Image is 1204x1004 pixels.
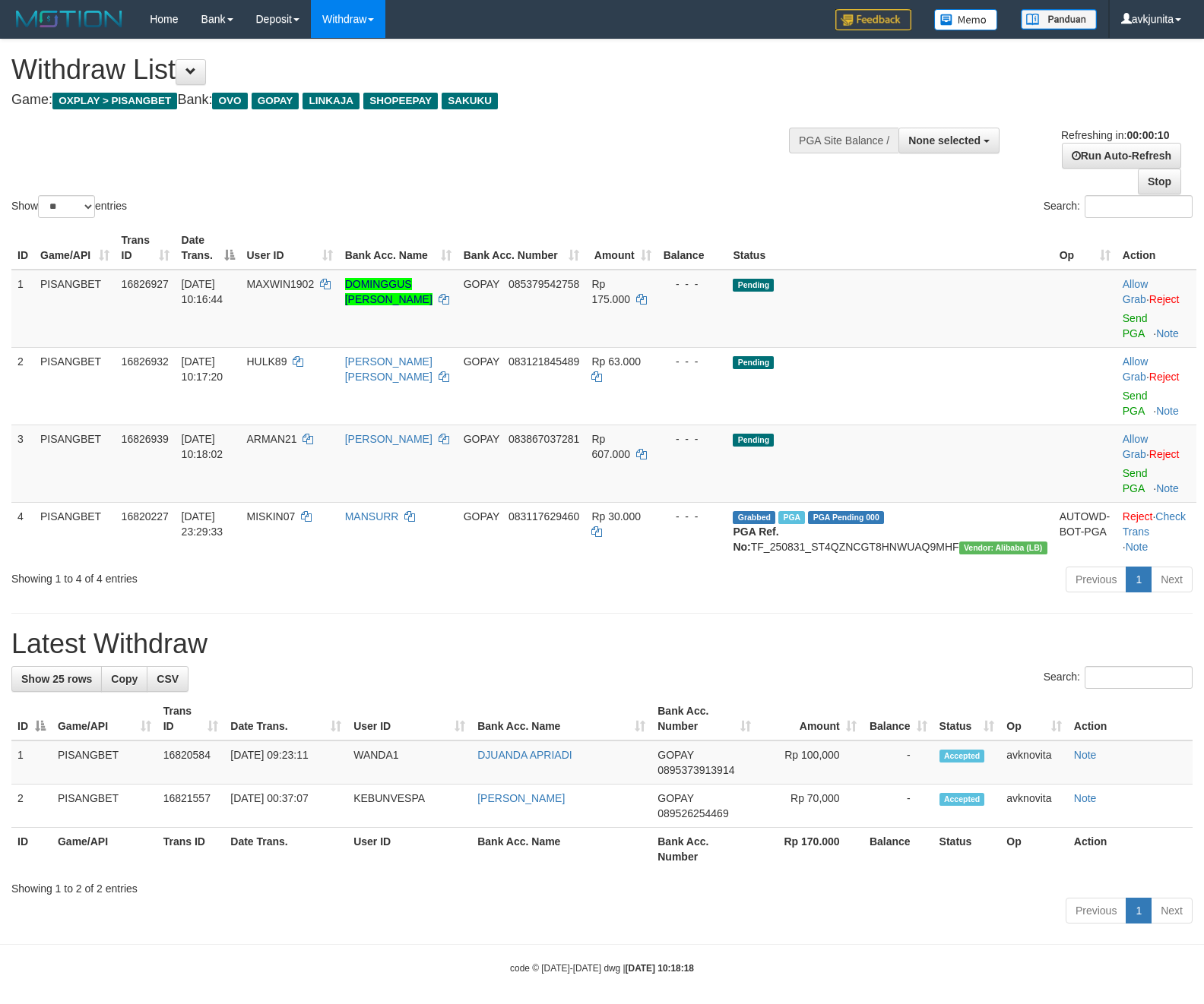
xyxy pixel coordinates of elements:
td: 3 [11,425,34,502]
div: - - - [664,276,721,292]
span: HULK89 [247,355,287,368]
td: KEBUNVESPA [347,785,471,828]
td: Rp 70,000 [757,785,862,828]
span: Copy 083117629460 to clipboard [509,510,579,523]
a: Copy [101,666,147,692]
input: Search: [1085,666,1193,689]
th: Amount: activate to sort column ascending [585,226,657,270]
span: Copy 089526254469 to clipboard [657,807,728,819]
th: Bank Acc. Name [471,828,651,871]
th: Trans ID: activate to sort column ascending [116,226,176,270]
span: 16826927 [122,278,169,290]
a: CSV [147,666,189,692]
td: avknovita [1000,740,1068,785]
span: SAKUKU [442,93,498,109]
span: MAXWIN1902 [247,278,315,290]
span: Show 25 rows [21,673,92,685]
span: SHOPEEPAY [363,93,438,109]
th: Date Trans. [224,828,347,871]
img: panduan.png [1021,9,1097,30]
th: Amount: activate to sort column ascending [757,697,862,740]
th: Op [1000,828,1068,871]
td: [DATE] 00:37:07 [224,785,347,828]
td: · [1117,270,1196,348]
a: Reject [1123,510,1153,523]
th: User ID [347,828,471,871]
span: Pending [733,356,774,369]
span: · [1123,433,1149,460]
td: 16820584 [157,740,225,785]
th: Date Trans.: activate to sort column descending [176,226,241,270]
button: None selected [898,128,1000,153]
td: · [1117,425,1196,502]
span: Grabbed [733,511,775,524]
a: Note [1156,327,1179,339]
span: [DATE] 10:18:02 [182,433,223,460]
th: Bank Acc. Number: activate to sort column ascending [651,697,757,740]
span: GOPAY [464,278,499,290]
span: GOPAY [657,749,693,761]
span: Vendor URL: https://dashboard.q2checkout.com/secure [959,541,1047,554]
span: 16820227 [122,510,169,523]
span: OVO [212,93,247,109]
span: 16826939 [122,433,169,445]
a: DJUANDA APRIADI [477,749,572,761]
th: Trans ID [157,828,225,871]
td: 16821557 [157,785,225,828]
a: 1 [1126,567,1152,592]
span: MISKIN07 [247,510,296,523]
span: ARMAN21 [247,433,297,445]
span: [DATE] 10:17:20 [182,355,223,383]
th: Game/API: activate to sort column ascending [52,697,157,740]
div: - - - [664,431,721,447]
td: 2 [11,785,52,828]
a: DOMINGGUS [PERSON_NAME] [345,278,432,305]
a: Reject [1149,448,1180,460]
div: Showing 1 to 4 of 4 entries [11,565,490,586]
th: Rp 170.000 [757,828,862,871]
th: ID [11,226,34,270]
a: Send PGA [1123,467,1148,494]
span: Accepted [939,750,985,762]
th: Bank Acc. Name: activate to sort column ascending [471,697,651,740]
td: 2 [11,347,34,425]
a: Note [1156,482,1179,494]
td: · · [1117,502,1196,560]
a: Reject [1149,293,1180,305]
a: Show 25 rows [11,666,102,692]
th: Action [1117,226,1196,270]
span: [DATE] 10:16:44 [182,278,223,305]
div: Showing 1 to 2 of 2 entries [11,875,1193,896]
span: GOPAY [464,510,499,523]
div: - - - [664,509,721,524]
span: · [1123,355,1149,383]
th: Balance: activate to sort column ascending [863,697,933,740]
th: Game/API: activate to sort column ascending [34,226,116,270]
th: ID [11,828,52,871]
h4: Game: Bank: [11,93,787,108]
a: Previous [1066,567,1126,592]
span: None selected [908,134,981,147]
a: Send PGA [1123,312,1148,339]
span: Copy 085379542758 to clipboard [509,278,579,290]
a: Send PGA [1123,390,1148,417]
img: Feedback.jpg [835,9,911,30]
td: PISANGBET [34,270,116,348]
th: Op: activate to sort column ascending [1000,697,1068,740]
select: Showentries [38,195,95,218]
strong: 00:00:10 [1126,129,1169,141]
span: Pending [733,279,774,292]
span: GOPAY [464,355,499,368]
td: [DATE] 09:23:11 [224,740,347,785]
td: PISANGBET [34,347,116,425]
a: Run Auto-Refresh [1062,143,1181,169]
span: Copy 083121845489 to clipboard [509,355,579,368]
span: · [1123,278,1149,305]
td: TF_250831_ST4QZNCGT8HNWUAQ9MHF [727,502,1053,560]
th: Bank Acc. Name: activate to sort column ascending [339,226,458,270]
th: Trans ID: activate to sort column ascending [157,697,225,740]
th: Balance [863,828,933,871]
a: Note [1074,792,1097,804]
span: Pending [733,434,774,447]
td: WANDA1 [347,740,471,785]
